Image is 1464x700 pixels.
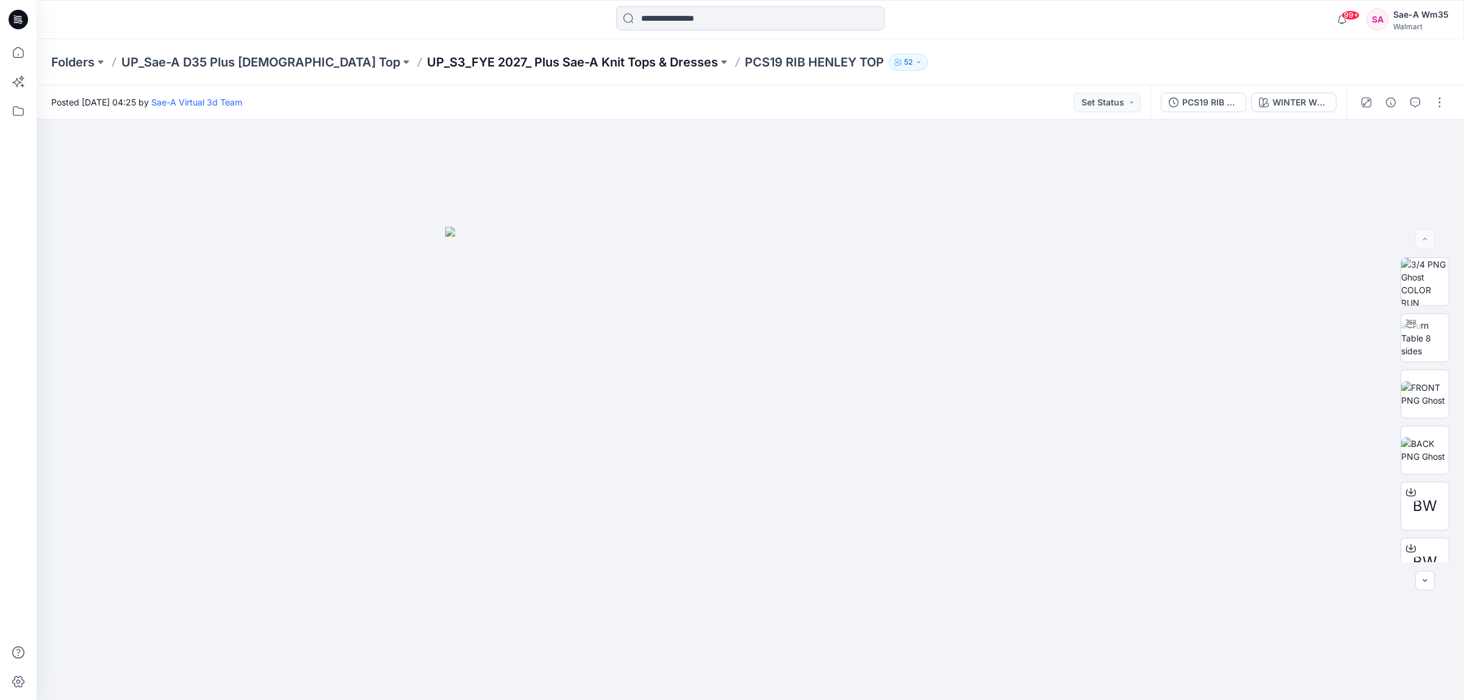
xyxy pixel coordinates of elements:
img: FRONT PNG Ghost [1401,381,1449,407]
a: Sae-A Virtual 3d Team [151,97,242,107]
span: Posted [DATE] 04:25 by [51,96,242,109]
button: Details [1381,93,1401,112]
div: WINTER WHITE/MUSTARD SPICE [1272,96,1329,109]
div: Walmart [1393,22,1449,31]
p: 52 [904,55,913,69]
a: UP_S3_FYE 2027_ Plus Sae-A Knit Tops & Dresses [427,54,718,71]
a: UP_Sae-A D35 Plus [DEMOGRAPHIC_DATA] Top [121,54,400,71]
button: 52 [889,54,928,71]
div: SA [1366,9,1388,30]
img: eyJhbGciOiJIUzI1NiIsImtpZCI6IjAiLCJzbHQiOiJzZXMiLCJ0eXAiOiJKV1QifQ.eyJkYXRhIjp7InR5cGUiOiJzdG9yYW... [445,227,1055,700]
button: WINTER WHITE/MUSTARD SPICE [1251,93,1337,112]
a: Folders [51,54,95,71]
div: Sae-A Wm35 [1393,7,1449,22]
button: PCS19 RIB HENLEY TOP_REV1_FULL COLORWAYS [1161,93,1246,112]
img: 3/4 PNG Ghost COLOR RUN [1401,258,1449,305]
p: PCS19 RIB HENLEY TOP [745,54,884,71]
span: BW [1413,495,1437,517]
img: Turn Table 8 sides [1401,319,1449,357]
span: BW [1413,551,1437,573]
span: 99+ [1341,10,1360,20]
img: BACK PNG Ghost [1401,437,1449,463]
div: PCS19 RIB HENLEY TOP_REV1_FULL COLORWAYS [1182,96,1238,109]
